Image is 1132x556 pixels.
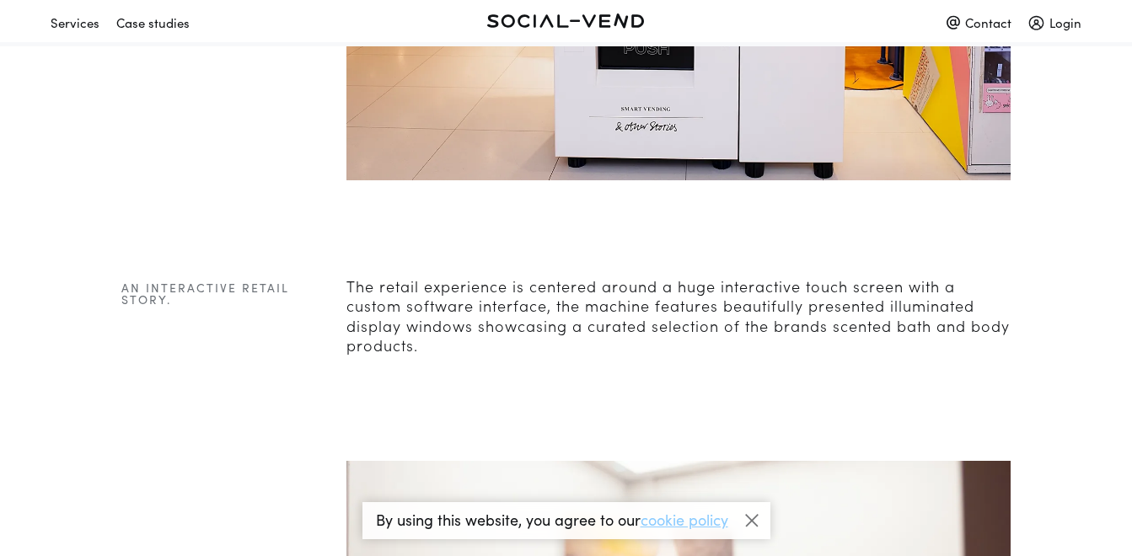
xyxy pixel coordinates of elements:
p: The retail experience is centered around a huge interactive touch screen with a custom software i... [346,276,1011,356]
div: Contact [947,8,1011,37]
h1: An interactive retail story. [121,281,321,361]
div: Case studies [116,8,190,37]
div: Services [51,8,99,37]
a: cookie policy [641,509,728,530]
div: Login [1028,8,1081,37]
p: By using this website, you agree to our [376,512,728,527]
a: Case studies [116,8,207,25]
